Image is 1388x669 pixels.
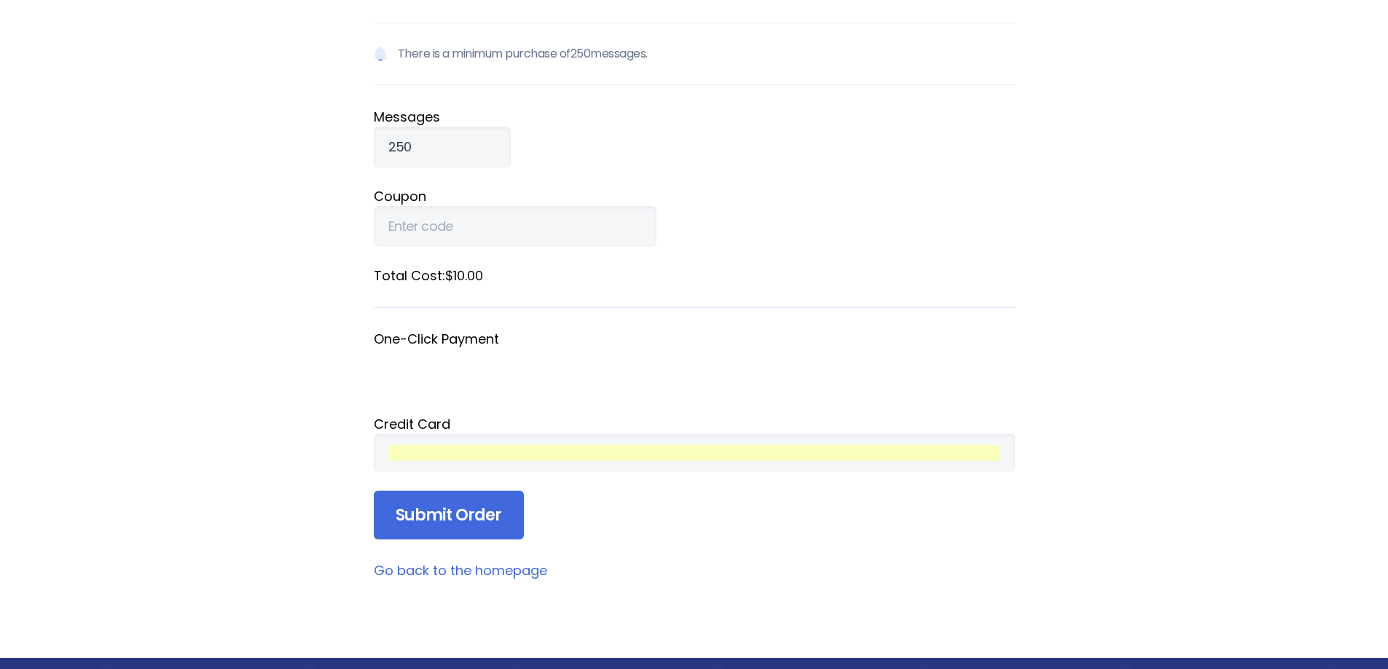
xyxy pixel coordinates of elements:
[374,107,1015,127] label: Message s
[374,349,1015,395] iframe: Secure payment button frame
[374,206,656,247] input: Enter code
[374,561,547,579] a: Go back to the homepage
[374,23,1015,85] p: There is a minimum purchase of 250 messages.
[374,186,1015,206] label: Coupon
[374,127,511,167] input: Qty
[388,445,1000,461] iframe: Secure card payment input frame
[374,45,387,63] img: Notification icon
[374,330,1015,395] fieldset: One-Click Payment
[374,266,1015,285] label: Total Cost: $10.00
[374,491,524,540] input: Submit Order
[374,414,1015,434] div: Credit Card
